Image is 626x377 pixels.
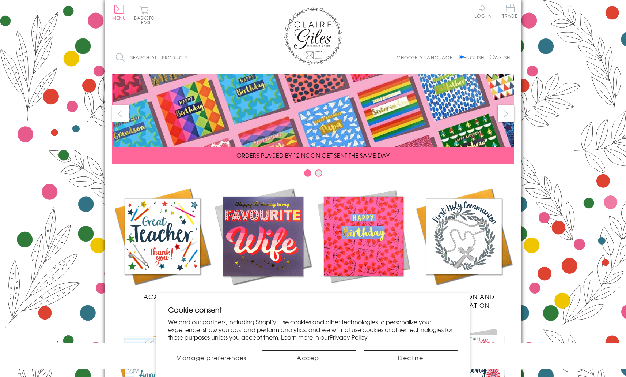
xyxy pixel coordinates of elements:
[459,55,464,59] input: English
[330,333,368,341] a: Privacy Policy
[112,186,213,301] a: Academic
[176,353,247,362] span: Manage preferences
[315,169,322,177] button: Carousel Page 2
[137,15,154,26] span: 0 items
[233,49,240,66] input: Search
[236,151,390,160] span: ORDERS PLACED BY 12 NOON GET SENT THE SAME DAY
[433,292,495,310] span: Communion and Confirmation
[397,54,458,61] p: Choose a language:
[474,4,492,18] a: Log In
[144,292,181,301] span: Academic
[346,292,381,301] span: Birthdays
[502,4,518,19] a: Trade
[112,105,129,122] button: prev
[490,55,494,59] input: Welsh
[414,186,514,310] a: Communion and Confirmation
[304,169,311,177] button: Carousel Page 1 (Current Slide)
[364,350,458,365] button: Decline
[213,186,313,301] a: New Releases
[284,7,342,65] img: Claire Giles Greetings Cards
[490,54,511,61] label: Welsh
[168,305,458,315] h2: Cookie consent
[239,292,287,301] span: New Releases
[112,49,240,66] input: Search all products
[262,350,356,365] button: Accept
[502,4,518,18] span: Trade
[112,5,126,20] button: Menu
[168,350,255,365] button: Manage preferences
[112,169,514,180] div: Carousel Pagination
[112,15,126,21] span: Menu
[134,6,154,25] button: Basket0 items
[168,318,458,341] p: We and our partners, including Shopify, use cookies and other technologies to personalize your ex...
[313,186,414,301] a: Birthdays
[459,54,488,61] label: English
[498,105,514,122] button: next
